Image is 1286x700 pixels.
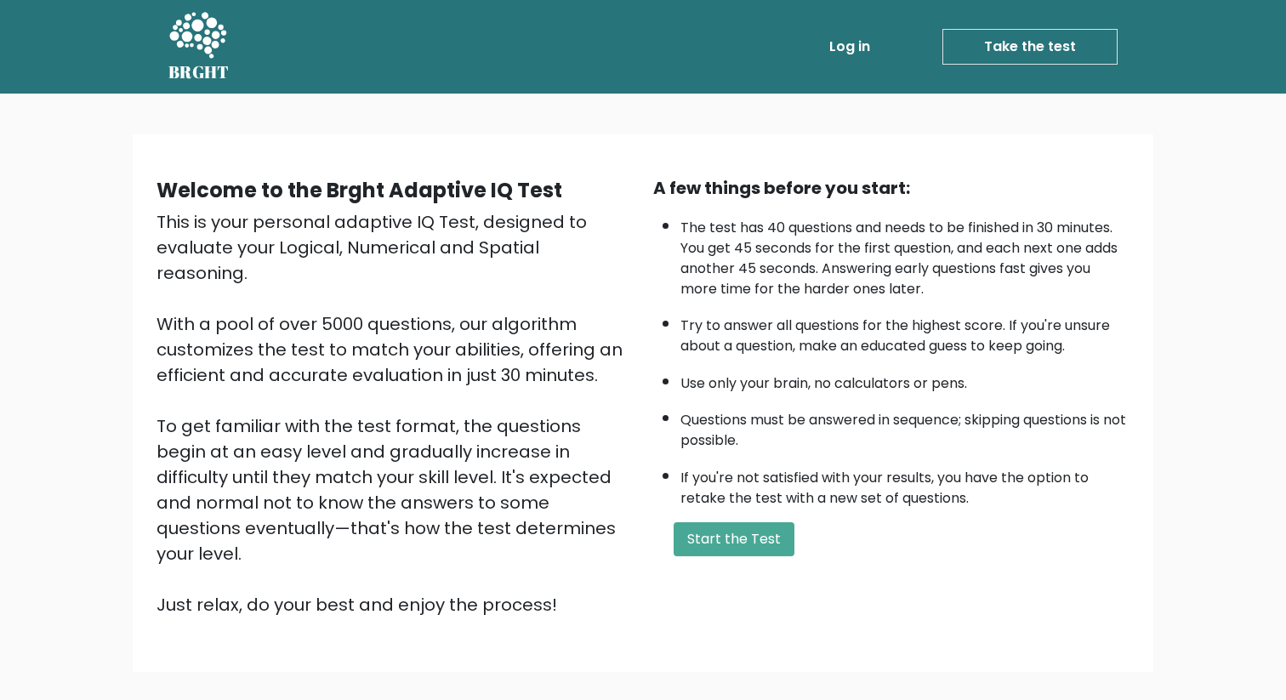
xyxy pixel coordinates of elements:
li: If you're not satisfied with your results, you have the option to retake the test with a new set ... [680,459,1130,509]
b: Welcome to the Brght Adaptive IQ Test [156,176,562,204]
div: A few things before you start: [653,175,1130,201]
a: BRGHT [168,7,230,87]
li: Questions must be answered in sequence; skipping questions is not possible. [680,401,1130,451]
h5: BRGHT [168,62,230,83]
div: This is your personal adaptive IQ Test, designed to evaluate your Logical, Numerical and Spatial ... [156,209,633,617]
li: The test has 40 questions and needs to be finished in 30 minutes. You get 45 seconds for the firs... [680,209,1130,299]
button: Start the Test [674,522,794,556]
a: Take the test [942,29,1118,65]
li: Try to answer all questions for the highest score. If you're unsure about a question, make an edu... [680,307,1130,356]
li: Use only your brain, no calculators or pens. [680,365,1130,394]
a: Log in [822,30,877,64]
